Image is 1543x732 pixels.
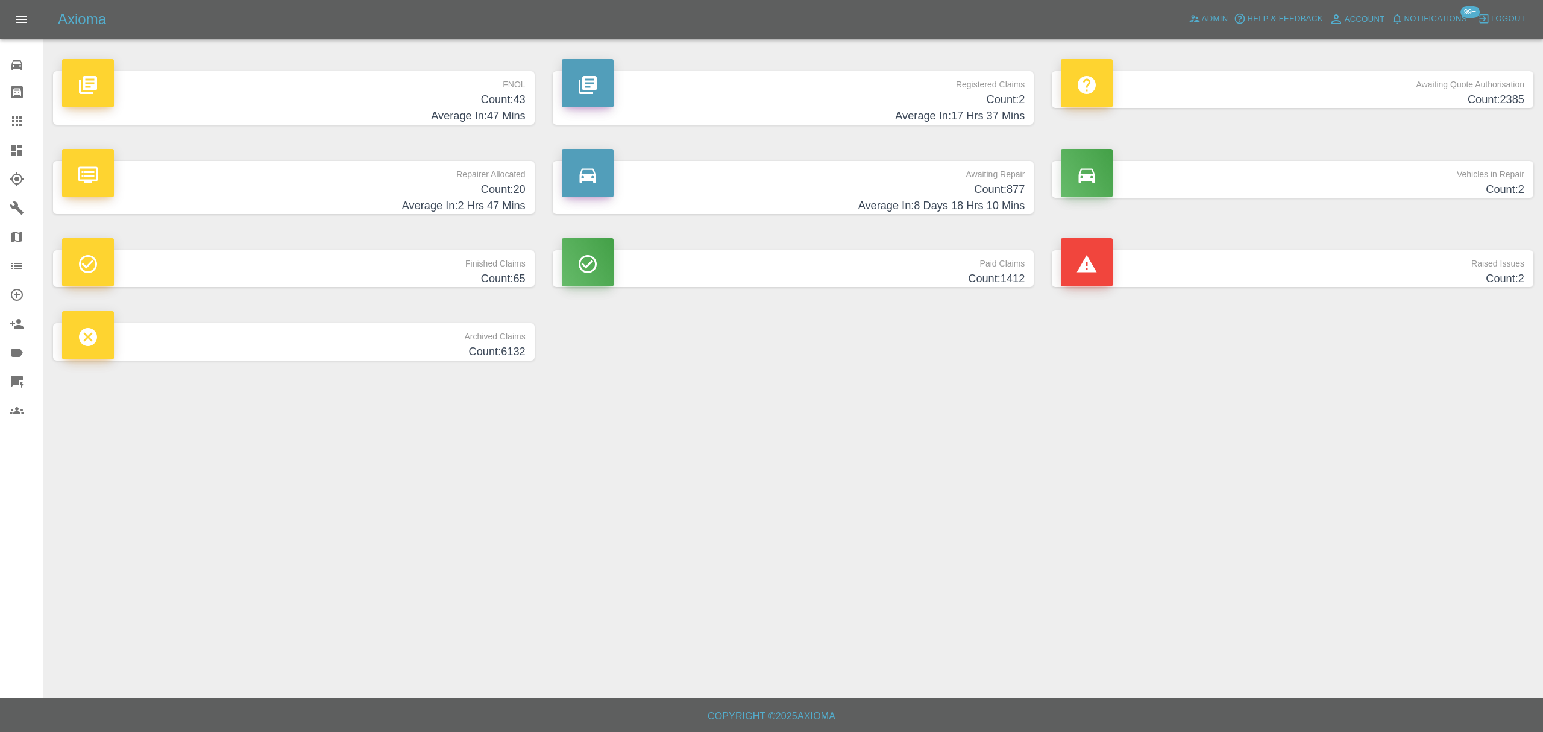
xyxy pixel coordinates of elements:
[562,71,1025,92] p: Registered Claims
[1052,71,1533,108] a: Awaiting Quote AuthorisationCount:2385
[1052,250,1533,287] a: Raised IssuesCount:2
[62,108,526,124] h4: Average In: 47 Mins
[1491,12,1526,26] span: Logout
[1061,271,1524,287] h4: Count: 2
[553,71,1034,125] a: Registered ClaimsCount:2Average In:17 Hrs 37 Mins
[1061,181,1524,198] h4: Count: 2
[1326,10,1388,29] a: Account
[1231,10,1325,28] button: Help & Feedback
[1460,6,1480,18] span: 99+
[53,250,535,287] a: Finished ClaimsCount:65
[62,198,526,214] h4: Average In: 2 Hrs 47 Mins
[53,323,535,360] a: Archived ClaimsCount:6132
[562,92,1025,108] h4: Count: 2
[1061,92,1524,108] h4: Count: 2385
[7,5,36,34] button: Open drawer
[1404,12,1467,26] span: Notifications
[1061,71,1524,92] p: Awaiting Quote Authorisation
[62,71,526,92] p: FNOL
[62,92,526,108] h4: Count: 43
[1052,161,1533,198] a: Vehicles in RepairCount:2
[62,323,526,344] p: Archived Claims
[62,181,526,198] h4: Count: 20
[53,161,535,215] a: Repairer AllocatedCount:20Average In:2 Hrs 47 Mins
[53,71,535,125] a: FNOLCount:43Average In:47 Mins
[553,250,1034,287] a: Paid ClaimsCount:1412
[58,10,106,29] h5: Axioma
[562,250,1025,271] p: Paid Claims
[1345,13,1385,27] span: Account
[562,198,1025,214] h4: Average In: 8 Days 18 Hrs 10 Mins
[562,161,1025,181] p: Awaiting Repair
[1061,250,1524,271] p: Raised Issues
[1475,10,1529,28] button: Logout
[62,344,526,360] h4: Count: 6132
[562,181,1025,198] h4: Count: 877
[62,250,526,271] p: Finished Claims
[1061,161,1524,181] p: Vehicles in Repair
[562,271,1025,287] h4: Count: 1412
[1247,12,1322,26] span: Help & Feedback
[1388,10,1470,28] button: Notifications
[562,108,1025,124] h4: Average In: 17 Hrs 37 Mins
[62,271,526,287] h4: Count: 65
[62,161,526,181] p: Repairer Allocated
[1186,10,1231,28] a: Admin
[553,161,1034,215] a: Awaiting RepairCount:877Average In:8 Days 18 Hrs 10 Mins
[10,708,1533,725] h6: Copyright © 2025 Axioma
[1202,12,1228,26] span: Admin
